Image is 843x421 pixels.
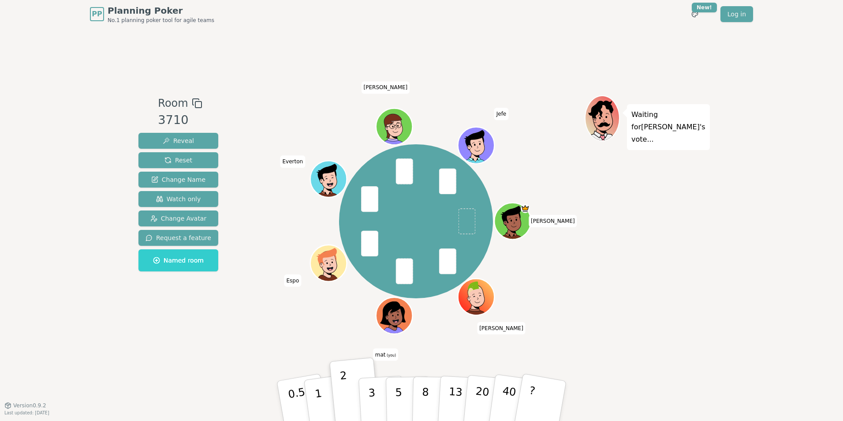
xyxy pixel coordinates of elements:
[377,299,412,333] button: Click to change your avatar
[153,256,204,265] span: Named room
[138,152,218,168] button: Reset
[108,17,214,24] span: No.1 planning poker tool for agile teams
[477,322,526,335] span: Click to change your name
[4,410,49,415] span: Last updated: [DATE]
[138,210,218,226] button: Change Avatar
[280,156,306,168] span: Click to change your name
[4,402,46,409] button: Version0.9.2
[163,136,194,145] span: Reveal
[156,195,201,203] span: Watch only
[151,175,205,184] span: Change Name
[158,111,202,129] div: 3710
[108,4,214,17] span: Planning Poker
[521,204,530,213] span: Rafael is the host
[13,402,46,409] span: Version 0.9.2
[362,82,410,94] span: Click to change your name
[138,191,218,207] button: Watch only
[373,349,398,361] span: Click to change your name
[631,109,705,146] p: Waiting for [PERSON_NAME] 's vote...
[138,172,218,188] button: Change Name
[164,156,192,165] span: Reset
[158,95,188,111] span: Room
[90,4,214,24] a: PPPlanning PokerNo.1 planning poker tool for agile teams
[494,108,509,120] span: Click to change your name
[339,369,351,417] p: 2
[692,3,717,12] div: New!
[720,6,753,22] a: Log in
[138,249,218,271] button: Named room
[150,214,207,223] span: Change Avatar
[529,215,577,227] span: Click to change your name
[138,230,218,246] button: Request a feature
[145,233,211,242] span: Request a feature
[386,353,396,357] span: (you)
[92,9,102,19] span: PP
[687,6,703,22] button: New!
[138,133,218,149] button: Reveal
[284,274,301,287] span: Click to change your name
